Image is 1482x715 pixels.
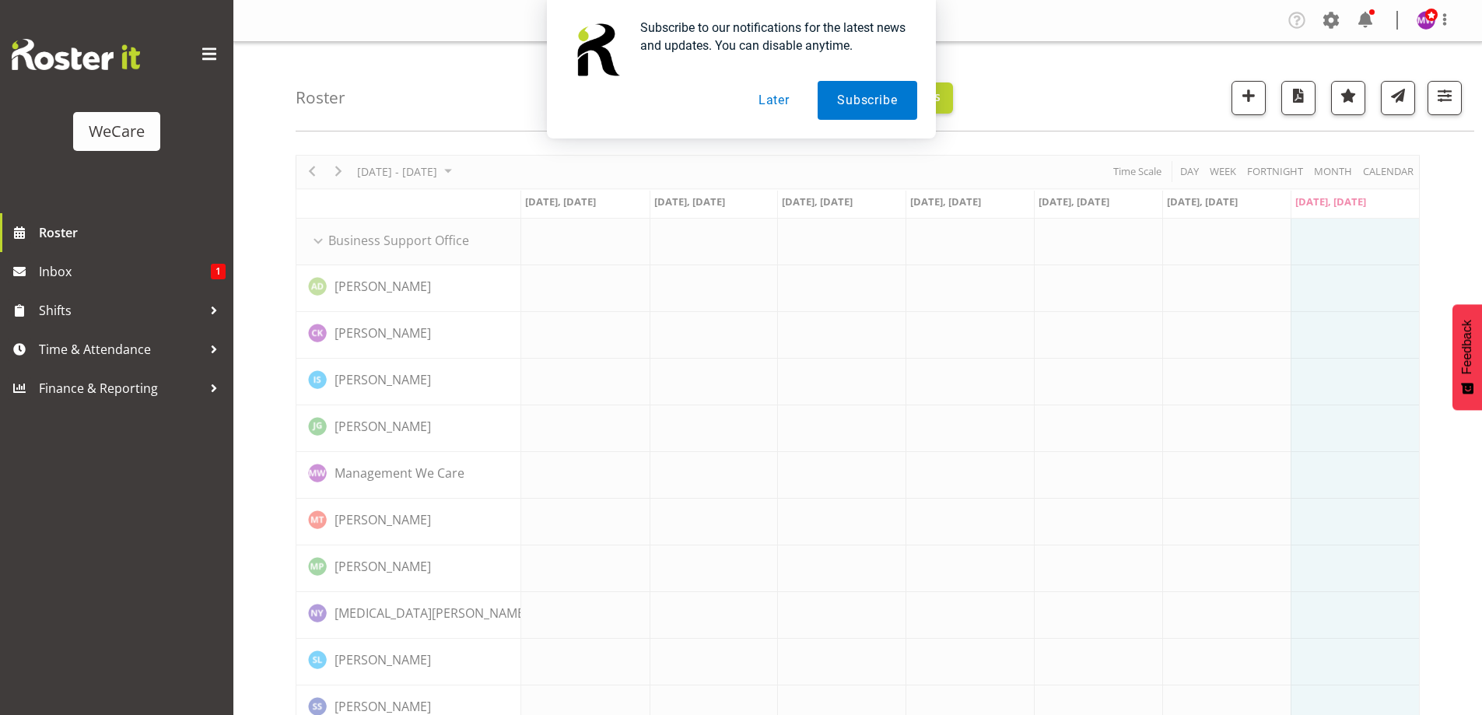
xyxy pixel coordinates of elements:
[39,299,202,322] span: Shifts
[39,221,226,244] span: Roster
[566,19,628,81] img: notification icon
[39,260,211,283] span: Inbox
[211,264,226,279] span: 1
[1460,320,1474,374] span: Feedback
[739,81,809,120] button: Later
[1452,304,1482,410] button: Feedback - Show survey
[628,19,917,54] div: Subscribe to our notifications for the latest news and updates. You can disable anytime.
[39,338,202,361] span: Time & Attendance
[818,81,916,120] button: Subscribe
[39,377,202,400] span: Finance & Reporting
